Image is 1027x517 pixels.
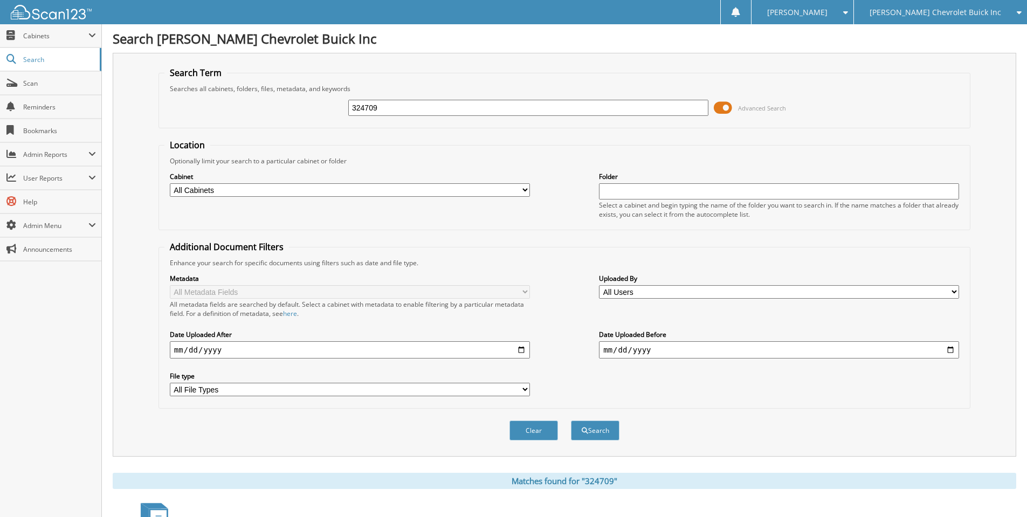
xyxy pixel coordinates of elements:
legend: Search Term [164,67,227,79]
label: Date Uploaded Before [599,330,959,339]
span: User Reports [23,174,88,183]
label: Cabinet [170,172,530,181]
button: Search [571,421,619,440]
span: Search [23,55,94,64]
span: Help [23,197,96,206]
span: [PERSON_NAME] Chevrolet Buick Inc [870,9,1001,16]
div: Searches all cabinets, folders, files, metadata, and keywords [164,84,964,93]
span: Reminders [23,102,96,112]
label: Metadata [170,274,530,283]
div: Select a cabinet and begin typing the name of the folder you want to search in. If the name match... [599,201,959,219]
div: All metadata fields are searched by default. Select a cabinet with metadata to enable filtering b... [170,300,530,318]
a: here [283,309,297,318]
span: [PERSON_NAME] [767,9,828,16]
legend: Additional Document Filters [164,241,289,253]
h1: Search [PERSON_NAME] Chevrolet Buick Inc [113,30,1016,47]
span: Advanced Search [738,104,786,112]
span: Admin Menu [23,221,88,230]
label: File type [170,371,530,381]
span: Admin Reports [23,150,88,159]
label: Date Uploaded After [170,330,530,339]
legend: Location [164,139,210,151]
img: scan123-logo-white.svg [11,5,92,19]
div: Matches found for "324709" [113,473,1016,489]
span: Announcements [23,245,96,254]
label: Uploaded By [599,274,959,283]
span: Bookmarks [23,126,96,135]
span: Cabinets [23,31,88,40]
input: end [599,341,959,359]
div: Optionally limit your search to a particular cabinet or folder [164,156,964,166]
span: Scan [23,79,96,88]
input: start [170,341,530,359]
label: Folder [599,172,959,181]
div: Enhance your search for specific documents using filters such as date and file type. [164,258,964,267]
button: Clear [509,421,558,440]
